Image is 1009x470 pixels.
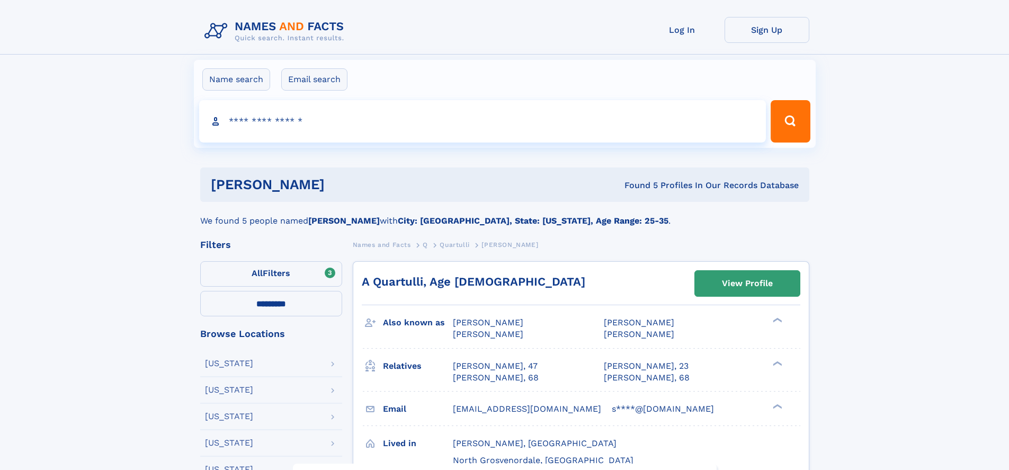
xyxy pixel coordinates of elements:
[453,455,633,465] span: North Grosvenordale, [GEOGRAPHIC_DATA]
[205,439,253,447] div: [US_STATE]
[604,372,690,384] a: [PERSON_NAME], 68
[440,238,469,251] a: Quartulli
[453,360,538,372] a: [PERSON_NAME], 47
[200,329,342,339] div: Browse Locations
[383,400,453,418] h3: Email
[604,329,674,339] span: [PERSON_NAME]
[771,100,810,143] button: Search Button
[353,238,411,251] a: Names and Facts
[770,403,783,410] div: ❯
[398,216,668,226] b: City: [GEOGRAPHIC_DATA], State: [US_STATE], Age Range: 25-35
[281,68,347,91] label: Email search
[475,180,799,191] div: Found 5 Profiles In Our Records Database
[205,359,253,368] div: [US_STATE]
[770,317,783,324] div: ❯
[362,275,585,288] a: A Quartulli, Age [DEMOGRAPHIC_DATA]
[481,241,538,249] span: [PERSON_NAME]
[604,360,689,372] a: [PERSON_NAME], 23
[383,357,453,375] h3: Relatives
[695,271,800,296] a: View Profile
[725,17,809,43] a: Sign Up
[453,404,601,414] span: [EMAIL_ADDRESS][DOMAIN_NAME]
[453,317,523,327] span: [PERSON_NAME]
[770,360,783,367] div: ❯
[453,329,523,339] span: [PERSON_NAME]
[205,412,253,421] div: [US_STATE]
[205,386,253,394] div: [US_STATE]
[199,100,766,143] input: search input
[604,317,674,327] span: [PERSON_NAME]
[308,216,380,226] b: [PERSON_NAME]
[200,17,353,46] img: Logo Names and Facts
[423,238,428,251] a: Q
[383,434,453,453] h3: Lived in
[211,178,475,191] h1: [PERSON_NAME]
[453,372,539,384] a: [PERSON_NAME], 68
[423,241,428,249] span: Q
[440,241,469,249] span: Quartulli
[383,314,453,332] h3: Also known as
[200,261,342,287] label: Filters
[252,268,263,278] span: All
[640,17,725,43] a: Log In
[202,68,270,91] label: Name search
[200,240,342,250] div: Filters
[453,438,617,448] span: [PERSON_NAME], [GEOGRAPHIC_DATA]
[200,202,809,227] div: We found 5 people named with .
[722,271,773,296] div: View Profile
